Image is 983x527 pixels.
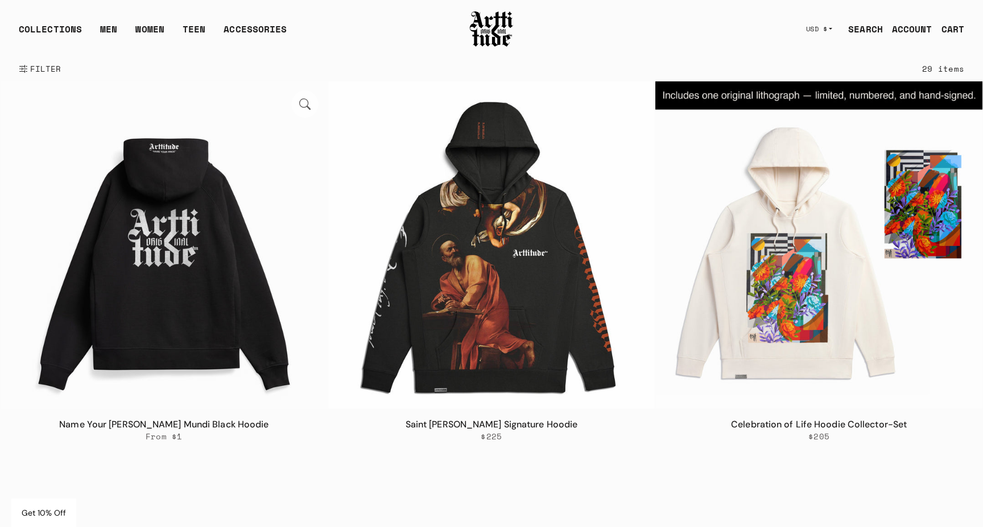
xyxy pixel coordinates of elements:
button: USD $ [799,17,840,42]
span: From $1 [146,431,183,442]
ul: Main navigation [10,22,296,45]
button: Show filters [19,56,61,81]
span: USD $ [806,24,828,34]
a: Saint Matthew Signature HoodieSaint Matthew Signature Hoodie [328,81,655,409]
div: Get 10% Off [11,499,76,527]
div: CART [941,22,964,36]
a: SEARCH [839,18,883,40]
a: MEN [100,22,117,45]
a: TEEN [183,22,205,45]
div: ACCESSORIES [224,22,287,45]
img: Celebration of Life Hoodie Collector-Set [655,81,982,409]
span: Get 10% Off [22,508,66,518]
img: Saint Matthew Signature Hoodie [328,81,655,409]
img: Arttitude [469,10,514,48]
a: Name Your [PERSON_NAME] Mundi Black Hoodie [59,418,269,430]
a: Celebration of Life Hoodie Collector-Set [731,418,907,430]
a: Saint [PERSON_NAME] Signature Hoodie [406,418,578,430]
div: 29 items [922,62,964,75]
div: COLLECTIONS [19,22,82,45]
a: ACCOUNT [883,18,932,40]
a: Open cart [932,18,964,40]
span: $225 [481,431,502,442]
span: $205 [808,431,829,442]
a: Name Your Price Salvator Mundi Black HoodieName Your Price Salvator Mundi Black Hoodie [1,81,328,409]
span: FILTER [28,63,61,75]
a: WOMEN [135,22,164,45]
a: Celebration of Life Hoodie Collector-SetCelebration of Life Hoodie Collector-Set [655,81,982,409]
